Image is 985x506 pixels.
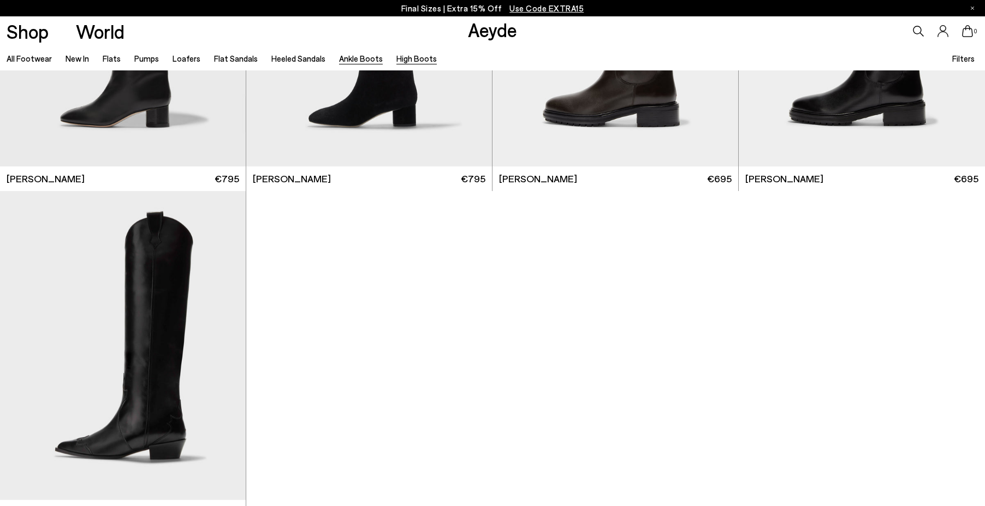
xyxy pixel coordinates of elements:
[468,18,517,41] a: Aeyde
[707,172,732,186] span: €695
[339,53,383,63] a: Ankle Boots
[401,2,584,15] p: Final Sizes | Extra 15% Off
[973,28,978,34] span: 0
[253,172,331,186] span: [PERSON_NAME]
[745,172,823,186] span: [PERSON_NAME]
[499,172,577,186] span: [PERSON_NAME]
[962,25,973,37] a: 0
[954,172,978,186] span: €695
[461,172,485,186] span: €795
[103,53,121,63] a: Flats
[215,172,239,186] span: €795
[7,172,85,186] span: [PERSON_NAME]
[76,22,124,41] a: World
[214,53,258,63] a: Flat Sandals
[271,53,325,63] a: Heeled Sandals
[246,166,492,191] a: [PERSON_NAME] €795
[396,53,437,63] a: High Boots
[739,166,985,191] a: [PERSON_NAME] €695
[492,166,738,191] a: [PERSON_NAME] €695
[509,3,584,13] span: Navigate to /collections/ss25-final-sizes
[7,53,52,63] a: All Footwear
[952,53,975,63] span: Filters
[173,53,200,63] a: Loafers
[7,22,49,41] a: Shop
[134,53,159,63] a: Pumps
[66,53,89,63] a: New In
